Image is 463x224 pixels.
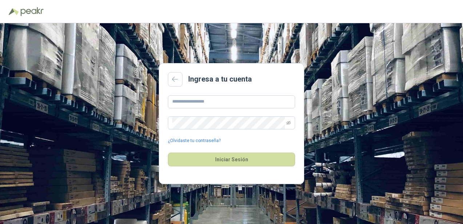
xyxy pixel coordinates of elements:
[286,121,291,125] span: eye-invisible
[168,137,221,144] a: ¿Olvidaste tu contraseña?
[168,153,295,166] button: Iniciar Sesión
[188,74,252,85] h2: Ingresa a tu cuenta
[9,8,19,15] img: Logo
[20,7,44,16] img: Peakr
